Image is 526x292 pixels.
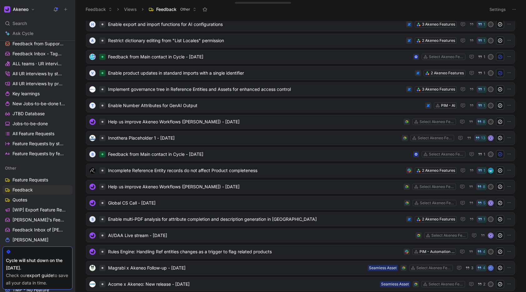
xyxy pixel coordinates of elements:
[2,5,37,14] button: AkeneoAkeneo
[89,21,96,27] div: H
[481,136,485,140] span: 13
[416,265,451,271] div: Select Akeneo Features
[27,273,53,278] a: export guide
[12,101,67,107] span: New Jobs-to-be-done to review ([PERSON_NAME])
[108,151,410,158] span: Feedback from Main contact in Cycle - [DATE]
[422,216,455,222] div: 2 Akeneo Features
[483,185,485,189] span: 8
[489,201,493,205] div: V
[180,6,190,12] span: Other
[89,200,96,206] img: logo
[2,29,72,38] a: Ask Cycle
[86,131,515,145] a: logoInnothera Placeholder 1 - [DATE]Select Akeneo Features13V
[476,200,487,206] button: 5
[108,53,410,61] span: Feedback from Main contact in Cycle - [DATE]
[489,136,493,140] div: V
[476,183,487,190] button: 8
[476,265,487,271] button: 4
[2,19,72,28] div: Search
[489,217,493,221] div: S
[108,37,404,44] span: Restrict dictionary editing from "List Locales" permission
[121,5,140,14] button: Views
[86,164,515,177] a: logoIncomplete Reference Entity records do not affect Product completeness2 Akeneo Features1avatar
[12,30,33,37] span: Ask Cycle
[431,232,466,239] div: Select Akeneo Features
[2,215,72,225] a: [PERSON_NAME]'s Feedback Inbox
[477,151,487,158] button: 1
[476,118,487,125] button: 8
[484,22,485,26] span: 1
[477,37,487,44] button: 1
[484,217,485,221] span: 1
[86,277,515,291] a: logoAcome x Akeneo: New release - [DATE]Select Akeneo FeaturesSeamless Asset2M
[86,180,515,194] a: logoHelp us improve Akeneo Workflows ([PERSON_NAME]) - [DATE]Select Akeneo Features8A
[2,69,72,78] a: All UR interviews by status
[156,6,176,12] span: Feedback
[12,177,48,183] span: Feature Requests
[477,216,487,223] button: 1
[12,217,66,223] span: [PERSON_NAME]'s Feedback Inbox
[12,51,64,57] span: Feedback Inbox - Tagging
[489,87,493,92] div: S
[12,41,65,47] span: Feedback from Support Team
[12,71,64,77] span: All UR interviews by status
[489,250,493,254] div: R
[471,266,474,270] span: 3
[108,134,399,142] span: Innothera Placeholder 1 - [DATE]
[89,54,96,60] img: logo
[86,50,515,64] a: logoFeedback from Main contact in Cycle - [DATE]Select Akeneo Features1C
[89,119,96,125] img: logo
[108,86,404,93] span: Implement governance tree in Reference Entities and Assets for enhanced access control
[108,69,412,77] span: Enable product updates in standard imports with a single identifier
[86,261,515,275] a: logoMagrabi x Akeneo Follow-up - [DATE]Select Akeneo FeaturesSeamless Asset34J
[418,135,453,141] div: Select Akeneo Features
[477,167,487,174] button: 1
[108,232,413,239] span: AI/DAA Live stream - [DATE]
[477,102,487,109] button: 1
[484,55,485,59] span: 1
[489,168,493,173] img: avatar
[489,120,493,124] div: A
[2,109,72,118] a: JTBD Database
[429,54,464,60] div: Select Akeneo Features
[83,5,115,14] button: Feedback
[89,184,96,190] img: logo
[89,86,96,92] img: logo
[489,266,493,270] div: J
[431,70,464,76] div: 2 Akeneo Features
[464,265,475,271] button: 3
[2,99,72,108] a: New Jobs-to-be-done to review ([PERSON_NAME])
[489,233,493,238] div: V
[420,200,455,206] div: Select Akeneo Features
[86,147,515,161] a: BFeedback from Main contact in Cycle - [DATE]Select Akeneo Features1A
[108,21,404,28] span: Enable export and import functions for AI configurations
[422,21,455,27] div: 3 Akeneo Features
[89,281,96,287] img: logo
[477,86,487,93] button: 1
[484,169,485,172] span: 1
[86,245,515,259] a: logoRules Engine: Handling Ref entities changes as a trigger to flag related productsPIM - Automa...
[2,139,72,148] a: Feature Requests by status
[4,6,10,12] img: Akeneo
[86,229,515,242] a: logoAI/DAA Live stream - [DATE]Select Akeneo FeaturesV
[489,22,493,27] div: S
[484,152,485,156] span: 1
[2,175,72,185] a: Feature Requests
[441,102,455,109] div: PIM - AI
[477,21,487,28] button: 1
[86,196,515,210] a: logoGlobal CS Call - [DATE]Select Akeneo Features5V
[484,71,485,75] span: 1
[2,129,72,138] a: All Feature Requests
[89,249,96,255] img: logo
[6,272,69,287] div: Check our to save all your data in time.
[12,187,33,193] span: Feedback
[108,183,401,191] span: Help us improve Akeneo Workflows ([PERSON_NAME]) - [DATE]
[89,37,96,44] div: A
[89,232,96,239] img: logo
[489,185,493,189] div: A
[12,91,40,97] span: Key learnings
[6,257,69,272] div: Cycle will shut down on the [DATE].
[108,248,401,255] span: Rules Engine: Handling Ref entities changes as a trigger to flag related products
[422,86,455,92] div: 3 Akeneo Features
[89,265,96,271] img: logo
